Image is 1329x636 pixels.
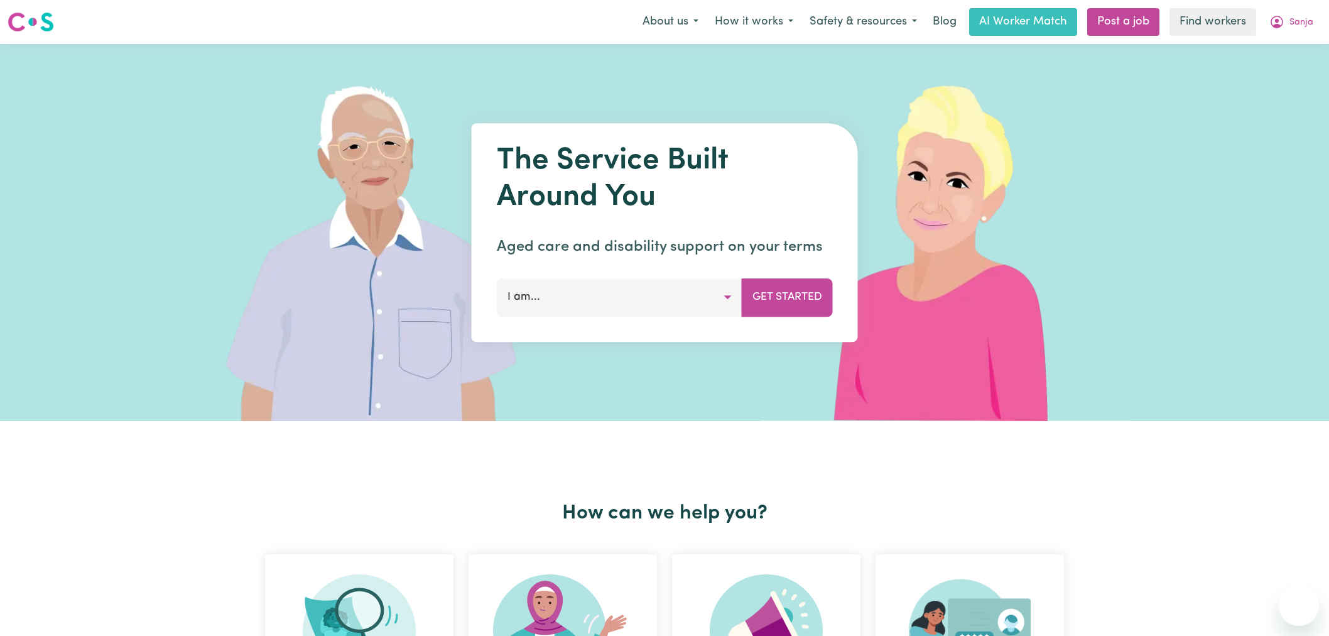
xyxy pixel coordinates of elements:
[801,9,925,35] button: Safety & resources
[969,8,1077,36] a: AI Worker Match
[742,278,833,316] button: Get Started
[1169,8,1256,36] a: Find workers
[1087,8,1159,36] a: Post a job
[258,502,1071,525] h2: How can we help you?
[1261,9,1321,35] button: My Account
[8,11,54,33] img: Careseekers logo
[8,8,54,36] a: Careseekers logo
[497,236,833,258] p: Aged care and disability support on your terms
[1279,586,1319,626] iframe: Button to launch messaging window
[634,9,707,35] button: About us
[497,143,833,216] h1: The Service Built Around You
[497,278,742,316] button: I am...
[707,9,801,35] button: How it works
[1289,16,1313,30] span: Sanja
[925,8,964,36] a: Blog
